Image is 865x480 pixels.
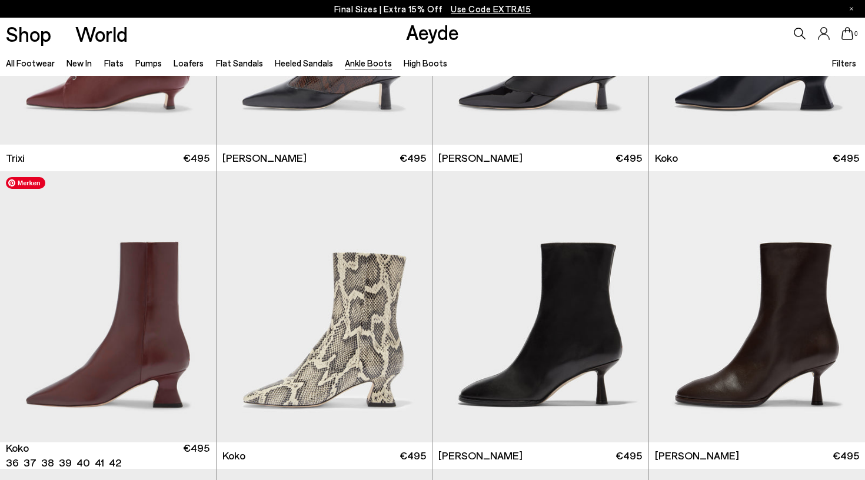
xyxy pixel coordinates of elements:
[616,151,642,165] span: €495
[41,455,54,470] li: 38
[833,448,859,463] span: €495
[616,448,642,463] span: €495
[400,448,426,463] span: €495
[853,31,859,37] span: 0
[59,455,72,470] li: 39
[216,58,263,68] a: Flat Sandals
[6,455,118,470] ul: variant
[6,441,29,455] span: Koko
[432,145,648,171] a: [PERSON_NAME] €495
[6,24,51,44] a: Shop
[451,4,531,14] span: Navigate to /collections/ss25-final-sizes
[24,455,36,470] li: 37
[406,19,459,44] a: Aeyde
[222,448,245,463] span: Koko
[6,455,19,470] li: 36
[95,455,104,470] li: 41
[183,151,209,165] span: €495
[109,455,121,470] li: 42
[275,58,333,68] a: Heeled Sandals
[432,442,648,469] a: [PERSON_NAME] €495
[183,441,209,470] span: €495
[6,177,45,189] span: Merken
[841,27,853,40] a: 0
[400,151,426,165] span: €495
[334,2,531,16] p: Final Sizes | Extra 15% Off
[217,442,432,469] a: Koko €495
[432,171,648,442] img: Dorothy Soft Sock Boots
[345,58,392,68] a: Ankle Boots
[76,455,90,470] li: 40
[66,58,92,68] a: New In
[174,58,204,68] a: Loafers
[438,151,523,165] span: [PERSON_NAME]
[222,151,307,165] span: [PERSON_NAME]
[833,151,859,165] span: €495
[832,58,856,68] span: Filters
[438,448,523,463] span: [PERSON_NAME]
[217,171,432,442] img: Koko Regal Heel Boots
[135,58,162,68] a: Pumps
[655,448,739,463] span: [PERSON_NAME]
[104,58,124,68] a: Flats
[404,58,447,68] a: High Boots
[6,151,25,165] span: Trixi
[75,24,128,44] a: World
[217,145,432,171] a: [PERSON_NAME] €495
[655,151,678,165] span: Koko
[6,58,55,68] a: All Footwear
